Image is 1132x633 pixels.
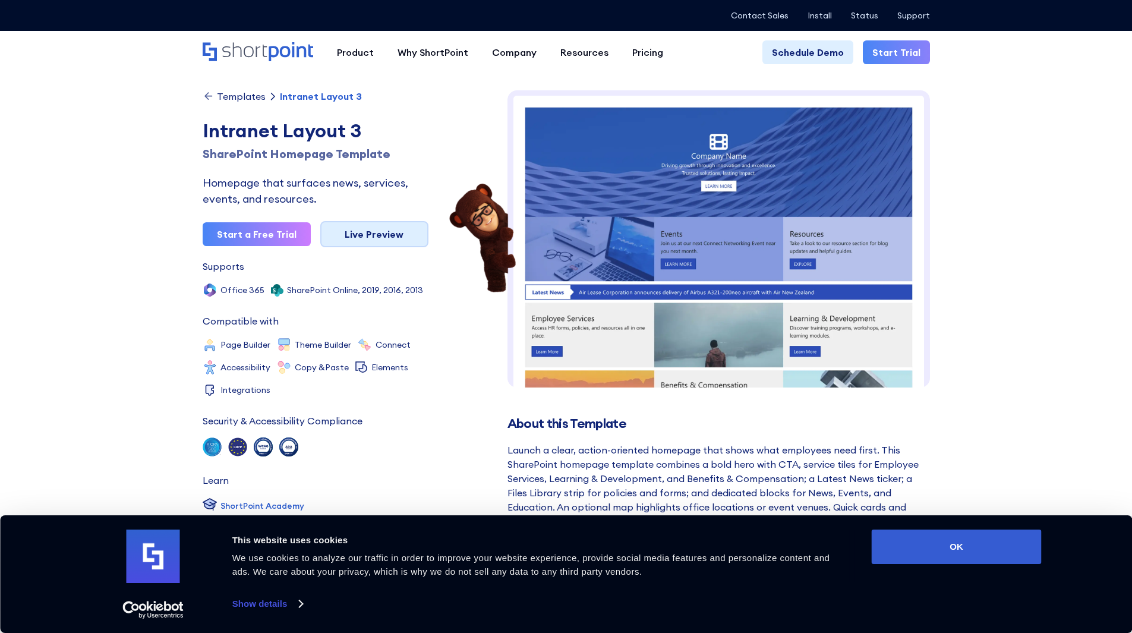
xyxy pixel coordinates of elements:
[371,363,408,371] div: Elements
[386,40,480,64] a: Why ShortPoint
[203,145,428,163] h1: SharePoint Homepage Template
[560,45,608,59] div: Resources
[127,530,180,583] img: logo
[376,341,411,349] div: Connect
[808,11,832,20] a: Install
[220,363,270,371] div: Accessibility
[203,222,311,246] a: Start a Free Trial
[203,175,428,207] div: Homepage that surfaces news, services, events, and resources.
[203,316,279,326] div: Compatible with
[101,601,205,619] a: Usercentrics Cookiebot - opens in a new window
[337,45,374,59] div: Product
[203,116,428,145] div: Intranet Layout 3
[762,40,853,64] a: Schedule Demo
[220,341,270,349] div: Page Builder
[220,500,304,512] div: ShortPoint Academy
[220,386,270,394] div: Integrations
[897,11,930,20] a: Support
[203,416,362,426] div: Security & Accessibility Compliance
[203,42,313,62] a: Home
[480,40,548,64] a: Company
[295,363,349,371] div: Copy &Paste
[548,40,620,64] a: Resources
[325,40,386,64] a: Product
[872,530,1042,564] button: OK
[232,533,845,547] div: This website uses cookies
[203,497,304,515] a: ShortPoint Academy
[232,595,302,613] a: Show details
[203,475,229,485] div: Learn
[203,262,244,271] div: Supports
[295,341,351,349] div: Theme Builder
[507,416,930,431] h2: About this Template
[863,40,930,64] a: Start Trial
[398,45,468,59] div: Why ShortPoint
[232,553,830,577] span: We use cookies to analyze our traffic in order to improve your website experience, provide social...
[851,11,878,20] a: Status
[632,45,663,59] div: Pricing
[280,92,362,101] div: Intranet Layout 3
[203,437,222,456] img: soc 2
[492,45,537,59] div: Company
[620,40,675,64] a: Pricing
[203,90,266,102] a: Templates
[287,286,423,294] div: SharePoint Online, 2019, 2016, 2013
[320,221,428,247] a: Live Preview
[220,286,264,294] div: Office 365
[217,92,266,101] div: Templates
[731,11,789,20] a: Contact Sales
[507,443,930,571] div: Launch a clear, action-oriented homepage that shows what employees need first. This SharePoint ho...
